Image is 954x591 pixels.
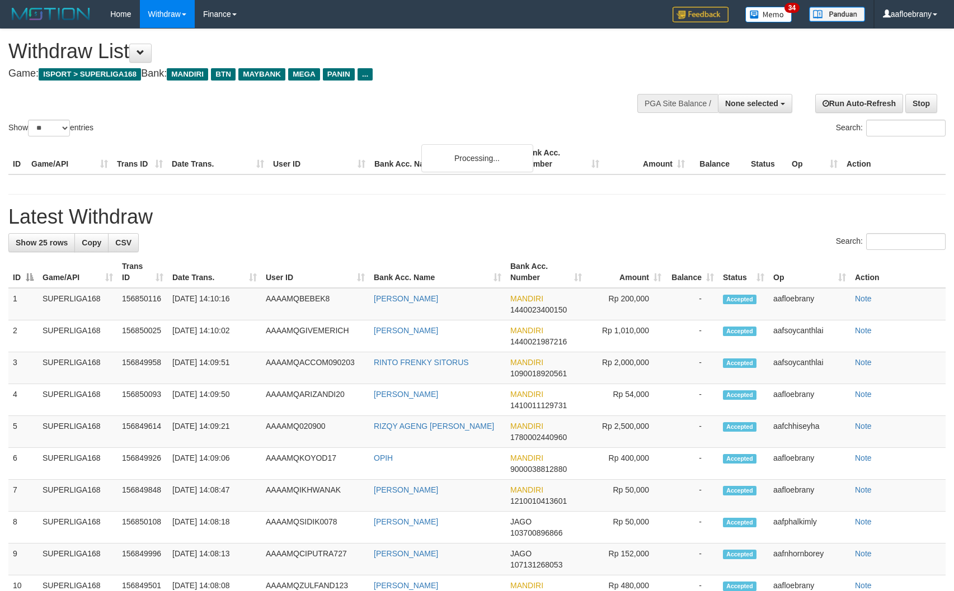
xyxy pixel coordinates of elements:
th: Balance: activate to sort column ascending [666,256,718,288]
td: [DATE] 14:08:47 [168,480,261,512]
td: - [666,480,718,512]
td: [DATE] 14:09:06 [168,448,261,480]
td: SUPERLIGA168 [38,543,118,575]
span: ... [358,68,373,81]
span: ISPORT > SUPERLIGA168 [39,68,141,81]
span: Copy [82,238,101,247]
a: [PERSON_NAME] [374,581,438,590]
span: Copy 1440021987216 to clipboard [510,337,567,346]
span: MANDIRI [510,326,543,335]
td: SUPERLIGA168 [38,288,118,320]
a: OPIH [374,453,393,462]
td: aafnhornborey [769,543,850,575]
th: Bank Acc. Name: activate to sort column ascending [369,256,506,288]
td: 7 [8,480,38,512]
th: Balance [689,143,746,174]
th: Amount: activate to sort column ascending [586,256,666,288]
td: 156849614 [118,416,168,448]
td: - [666,352,718,384]
a: Note [855,390,872,399]
span: Copy 1440023400150 to clipboard [510,305,567,314]
td: AAAAMQARIZANDI20 [261,384,369,416]
h1: Withdraw List [8,40,625,63]
td: 156850093 [118,384,168,416]
td: aafloebrany [769,288,850,320]
td: Rp 2,000,000 [586,352,666,384]
a: Stop [905,94,937,113]
td: [DATE] 14:09:50 [168,384,261,416]
td: - [666,512,718,543]
td: [DATE] 14:08:18 [168,512,261,543]
span: CSV [115,238,131,247]
th: User ID: activate to sort column ascending [261,256,369,288]
td: 3 [8,352,38,384]
td: - [666,384,718,416]
span: MANDIRI [510,358,543,367]
td: SUPERLIGA168 [38,512,118,543]
a: Note [855,453,872,462]
td: aafchhiseyha [769,416,850,448]
a: RINTO FRENKY SITORUS [374,358,469,367]
td: 156849996 [118,543,168,575]
span: MEGA [288,68,320,81]
td: Rp 200,000 [586,288,666,320]
a: Note [855,358,872,367]
input: Search: [866,233,946,250]
a: CSV [108,233,139,252]
img: Button%20Memo.svg [745,7,792,22]
td: aafphalkimly [769,512,850,543]
a: [PERSON_NAME] [374,485,438,494]
span: MANDIRI [510,390,543,399]
th: Trans ID [112,143,167,174]
span: BTN [211,68,236,81]
div: Processing... [421,144,533,172]
th: Amount [604,143,689,174]
span: MANDIRI [510,581,543,590]
td: aafsoycanthlai [769,320,850,352]
td: [DATE] 14:09:21 [168,416,261,448]
td: Rp 2,500,000 [586,416,666,448]
th: Status: activate to sort column ascending [718,256,769,288]
td: - [666,288,718,320]
td: 156850116 [118,288,168,320]
td: - [666,543,718,575]
img: Feedback.jpg [673,7,729,22]
td: AAAAMQGIVEMERICH [261,320,369,352]
a: Note [855,422,872,431]
td: 156850108 [118,512,168,543]
span: PANIN [323,68,355,81]
a: Show 25 rows [8,233,75,252]
td: - [666,320,718,352]
a: Note [855,326,872,335]
td: 2 [8,320,38,352]
a: Note [855,517,872,526]
td: 156849848 [118,480,168,512]
td: 156849958 [118,352,168,384]
td: 4 [8,384,38,416]
span: JAGO [510,549,532,558]
span: Accepted [723,550,756,559]
th: Bank Acc. Name [370,143,518,174]
td: 5 [8,416,38,448]
td: Rp 54,000 [586,384,666,416]
th: Action [842,143,946,174]
span: Accepted [723,581,756,591]
span: Accepted [723,390,756,400]
label: Search: [836,120,946,136]
td: 156850025 [118,320,168,352]
span: Copy 1210010413601 to clipboard [510,497,567,505]
span: MANDIRI [510,294,543,303]
th: Date Trans.: activate to sort column ascending [168,256,261,288]
a: RIZQY AGENG [PERSON_NAME] [374,422,494,431]
a: [PERSON_NAME] [374,294,438,303]
td: 1 [8,288,38,320]
td: [DATE] 14:08:13 [168,543,261,575]
th: Game/API [27,143,112,174]
span: Accepted [723,358,756,368]
th: Action [850,256,946,288]
span: Accepted [723,327,756,336]
td: SUPERLIGA168 [38,384,118,416]
td: 9 [8,543,38,575]
span: JAGO [510,517,532,526]
a: [PERSON_NAME] [374,326,438,335]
